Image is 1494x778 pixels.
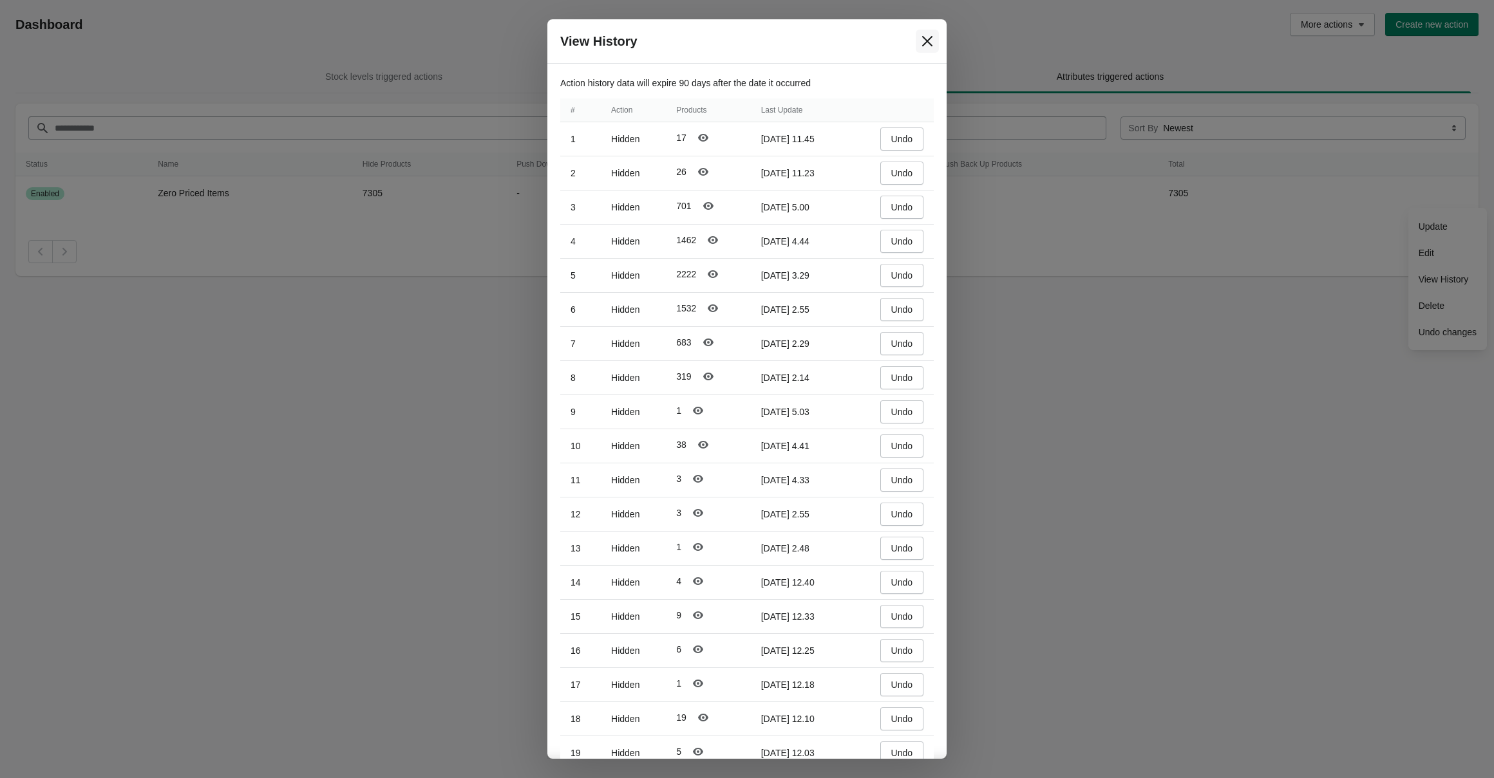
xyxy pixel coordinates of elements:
td: 2 [560,156,601,190]
td: [DATE] 12.33 [751,600,849,634]
td: Hidden [601,736,666,770]
td: [DATE] 2.55 [751,293,849,327]
span: 26 [676,167,686,177]
span: Undo [891,270,912,281]
td: 3 [560,190,601,225]
span: 9 [676,610,681,620]
td: 14 [560,566,601,600]
td: Hidden [601,566,666,600]
td: [DATE] 2.29 [751,327,849,361]
button: Undo [880,537,923,560]
td: [DATE] 11.23 [751,156,849,190]
td: 1 [560,122,601,156]
span: 4 [676,576,681,586]
button: Undo [880,332,923,355]
td: Hidden [601,702,666,736]
button: Undo [880,571,923,594]
th: Products [666,98,750,122]
h2: View History [560,33,638,49]
th: Action [601,98,666,122]
td: Hidden [601,600,666,634]
button: Undo [880,366,923,389]
span: 1462 [676,235,696,245]
button: Close [916,30,939,53]
td: [DATE] 2.48 [751,532,849,566]
button: Undo [880,127,923,151]
td: [DATE] 2.55 [751,497,849,532]
td: 18 [560,702,601,736]
span: 701 [676,201,691,211]
span: Undo [891,236,912,246]
span: Undo [891,509,912,519]
span: 5 [676,746,681,757]
th: Last Update [751,98,849,122]
span: 1532 [676,303,696,313]
span: Undo [891,304,912,315]
span: 1 [676,405,681,416]
td: Hidden [601,361,666,395]
button: Undo [880,400,923,423]
td: [DATE] 12.03 [751,736,849,770]
span: Undo [891,611,912,622]
th: # [560,98,601,122]
span: Undo [891,475,912,485]
td: 11 [560,463,601,497]
td: Hidden [601,429,666,463]
span: 17 [676,133,686,143]
td: 9 [560,395,601,429]
span: Undo [891,134,912,144]
button: Undo [880,434,923,458]
td: [DATE] 5.03 [751,395,849,429]
td: Hidden [601,156,666,190]
td: [DATE] 12.10 [751,702,849,736]
span: Undo [891,645,912,656]
td: 15 [560,600,601,634]
td: Hidden [601,122,666,156]
td: [DATE] 12.25 [751,634,849,668]
td: [DATE] 4.41 [751,429,849,463]
span: Undo [891,441,912,451]
td: [DATE] 12.18 [751,668,849,702]
td: 10 [560,429,601,463]
span: 3 [676,508,681,518]
button: Undo [880,741,923,764]
td: Hidden [601,497,666,532]
button: Undo [880,230,923,253]
p: Action history data will expire 90 days after the date it occurred [560,77,934,89]
td: Hidden [601,259,666,293]
button: Undo [880,264,923,287]
td: [DATE] 12.40 [751,566,849,600]
td: 19 [560,736,601,770]
button: Undo [880,196,923,219]
td: [DATE] 4.33 [751,463,849,497]
span: Undo [891,202,912,212]
span: 319 [676,371,691,382]
button: Undo [880,298,923,321]
td: Hidden [601,634,666,668]
td: 7 [560,327,601,361]
span: Undo [891,338,912,349]
span: Undo [891,543,912,553]
span: 19 [676,712,686,723]
span: 2222 [676,269,696,279]
td: 13 [560,532,601,566]
td: [DATE] 5.00 [751,190,849,225]
button: Undo [880,162,923,185]
span: Undo [891,373,912,383]
span: 3 [676,474,681,484]
span: Undo [891,577,912,588]
td: 12 [560,497,601,532]
span: Undo [891,407,912,417]
button: Undo [880,605,923,628]
span: 38 [676,440,686,450]
td: Hidden [601,668,666,702]
td: Hidden [601,225,666,259]
button: Undo [880,673,923,696]
span: 1 [676,678,681,689]
td: 4 [560,225,601,259]
span: 683 [676,337,691,347]
td: 17 [560,668,601,702]
td: Hidden [601,395,666,429]
span: Undo [891,680,912,690]
span: Undo [891,714,912,724]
